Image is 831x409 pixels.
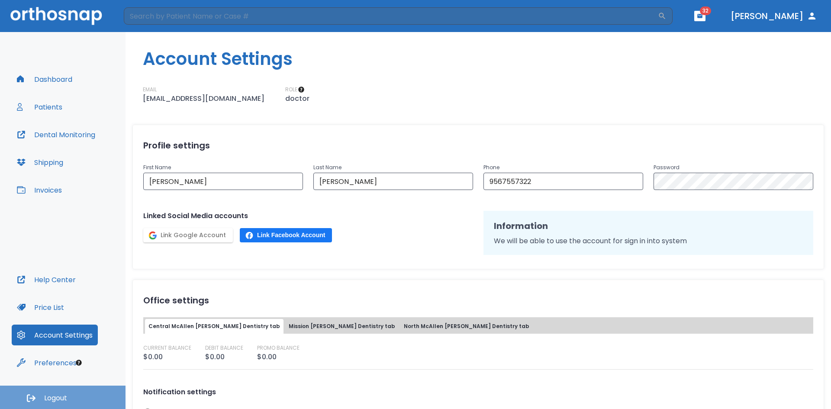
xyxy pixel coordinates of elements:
[143,344,191,352] p: CURRENT BALANCE
[143,86,157,93] p: EMAIL
[12,325,98,345] button: Account Settings
[12,124,100,145] button: Dental Monitoring
[12,69,77,90] button: Dashboard
[143,387,329,397] label: Notification settings
[12,297,69,318] button: Price List
[12,352,82,373] button: Preferences
[143,93,264,104] p: [EMAIL_ADDRESS][DOMAIN_NAME]
[297,86,305,93] div: Tooltip anchor
[143,294,813,307] h2: Office settings
[240,228,332,242] button: Link Facebook Account
[400,319,533,334] button: North McAllen [PERSON_NAME] Dentistry tab
[654,162,813,173] p: Password
[75,359,83,367] div: Tooltip anchor
[700,6,711,15] span: 32
[285,319,399,334] button: Mission [PERSON_NAME] Dentistry tab
[124,7,658,25] input: Search by Patient Name or Case #
[12,152,68,173] button: Shipping
[285,86,297,93] p: ROLE
[145,319,812,334] div: tabs
[12,97,68,117] button: Patients
[313,173,473,190] input: Last Name
[12,269,81,290] button: Help Center
[257,352,277,362] p: $0.00
[143,228,233,242] button: Link Google Account
[205,344,243,352] p: DEBIT BALANCE
[10,7,102,25] img: Orthosnap
[285,93,309,104] p: doctor
[143,162,303,173] p: First Name
[143,352,163,362] p: $0.00
[494,219,803,232] h2: Information
[143,173,303,190] input: First Name
[143,211,473,221] p: Linked Social Media accounts
[145,319,283,334] button: Central McAllen [PERSON_NAME] Dentistry tab
[483,162,643,173] p: Phone
[257,344,300,352] p: PROMO BALANCE
[205,352,225,362] p: $0.00
[44,393,67,403] span: Logout
[483,173,643,190] input: Phone
[313,162,473,173] p: Last Name
[12,180,67,200] button: Invoices
[143,46,831,72] h1: Account Settings
[494,236,803,246] p: We will be able to use the account for sign in into system
[143,139,813,152] h2: Profile settings
[727,8,821,24] button: [PERSON_NAME]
